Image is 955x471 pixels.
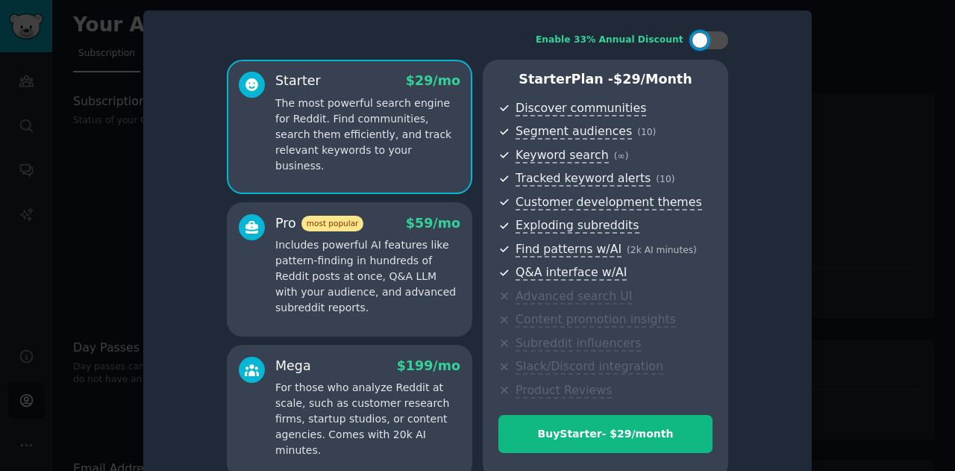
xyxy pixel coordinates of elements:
[275,96,460,174] p: The most powerful search engine for Reddit. Find communities, search them efficiently, and track ...
[397,358,460,373] span: $ 199 /mo
[516,312,676,328] span: Content promotion insights
[498,70,713,89] p: Starter Plan -
[498,415,713,453] button: BuyStarter- $29/month
[516,148,609,163] span: Keyword search
[516,171,651,187] span: Tracked keyword alerts
[516,242,621,258] span: Find patterns w/AI
[406,73,460,88] span: $ 29 /mo
[613,72,692,87] span: $ 29 /month
[406,216,460,231] span: $ 59 /mo
[516,336,641,352] span: Subreddit influencers
[516,101,646,116] span: Discover communities
[275,380,460,458] p: For those who analyze Reddit at scale, such as customer research firms, startup studios, or conte...
[614,151,629,161] span: ( ∞ )
[516,289,632,305] span: Advanced search UI
[516,383,612,399] span: Product Reviews
[516,124,632,140] span: Segment audiences
[516,265,627,281] span: Q&A interface w/AI
[275,214,363,233] div: Pro
[627,245,697,255] span: ( 2k AI minutes )
[656,174,674,184] span: ( 10 )
[301,216,364,231] span: most popular
[536,34,683,47] div: Enable 33% Annual Discount
[516,218,639,234] span: Exploding subreddits
[499,426,712,442] div: Buy Starter - $ 29 /month
[275,72,321,90] div: Starter
[516,359,663,375] span: Slack/Discord integration
[275,357,311,375] div: Mega
[516,195,702,210] span: Customer development themes
[275,237,460,316] p: Includes powerful AI features like pattern-finding in hundreds of Reddit posts at once, Q&A LLM w...
[637,127,656,137] span: ( 10 )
